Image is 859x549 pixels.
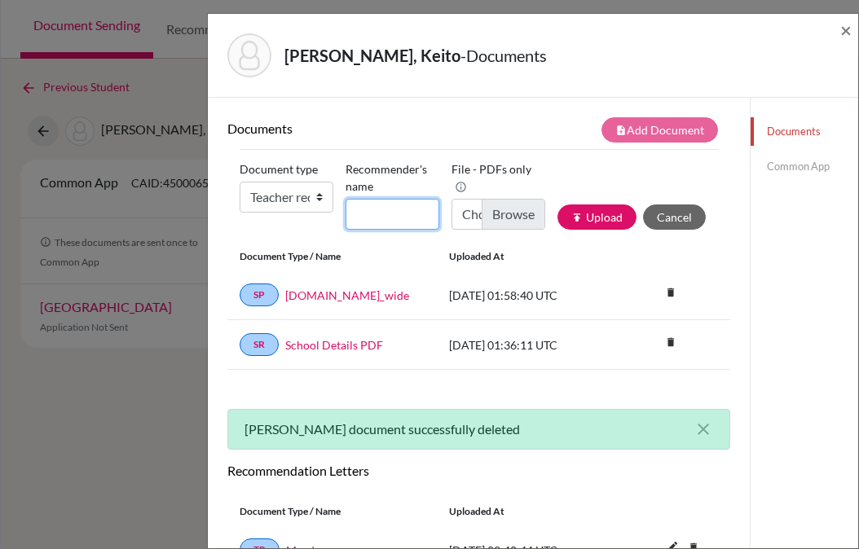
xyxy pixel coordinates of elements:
i: note_add [615,125,627,136]
a: delete [659,332,683,354]
i: delete [659,330,683,354]
span: × [840,18,852,42]
div: [PERSON_NAME] document successfully deleted [227,409,730,450]
div: Uploaded at [437,504,605,519]
button: note_addAdd Document [601,117,718,143]
div: Uploaded at [437,249,605,264]
label: Recommender's name [346,156,439,199]
a: SP [240,283,279,306]
h6: Documents [227,121,479,136]
label: Document type [240,156,318,182]
a: Documents [751,117,858,146]
h6: Recommendation Letters [227,463,730,478]
div: [DATE] 01:36:11 UTC [437,336,605,354]
button: Close [840,20,852,40]
a: [DOMAIN_NAME]_wide [285,287,409,304]
a: School Details PDF [285,336,383,354]
div: [DATE] 01:58:40 UTC [437,287,605,304]
strong: [PERSON_NAME], Keito [284,46,460,65]
a: Common App [751,152,858,181]
button: Cancel [643,204,706,230]
div: Document Type / Name [227,249,437,264]
i: delete [659,280,683,305]
a: delete [659,283,683,305]
label: File - PDFs only [452,156,545,199]
span: - Documents [460,46,547,65]
a: SR [240,333,279,356]
i: publish [571,212,583,223]
div: Document Type / Name [227,504,437,519]
button: publishUpload [557,204,637,230]
button: close [694,419,713,439]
